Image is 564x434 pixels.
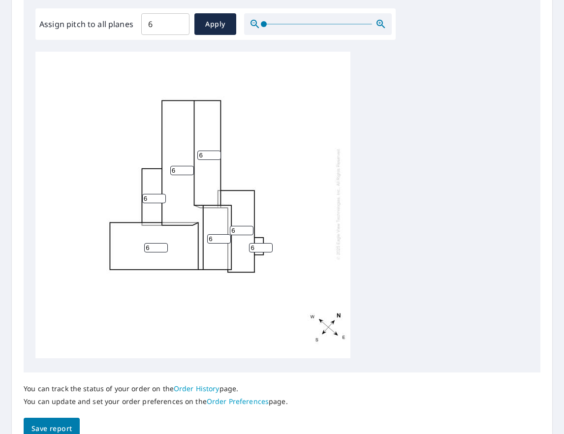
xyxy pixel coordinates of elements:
[194,13,236,35] button: Apply
[141,10,189,38] input: 00.0
[39,18,133,30] label: Assign pitch to all planes
[174,384,219,393] a: Order History
[24,384,288,393] p: You can track the status of your order on the page.
[207,397,269,406] a: Order Preferences
[24,397,288,406] p: You can update and set your order preferences on the page.
[202,18,228,31] span: Apply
